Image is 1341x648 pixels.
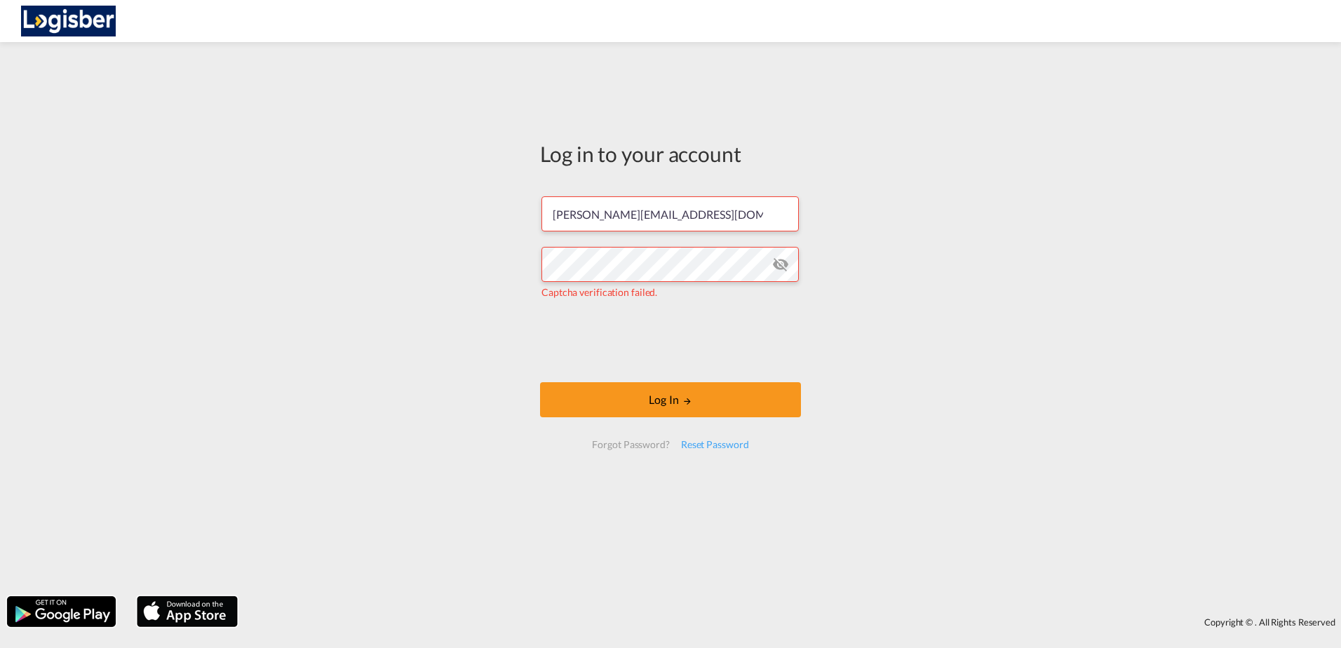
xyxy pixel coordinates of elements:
input: Enter email/phone number [541,196,799,231]
span: Captcha verification failed. [541,286,657,298]
div: Copyright © . All Rights Reserved [245,610,1341,634]
div: Log in to your account [540,139,801,168]
div: Forgot Password? [586,432,675,457]
button: LOGIN [540,382,801,417]
md-icon: icon-eye-off [772,256,789,273]
img: google.png [6,595,117,628]
iframe: reCAPTCHA [564,313,777,368]
div: Reset Password [675,432,755,457]
img: apple.png [135,595,239,628]
img: d7a75e507efd11eebffa5922d020a472.png [21,6,116,37]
